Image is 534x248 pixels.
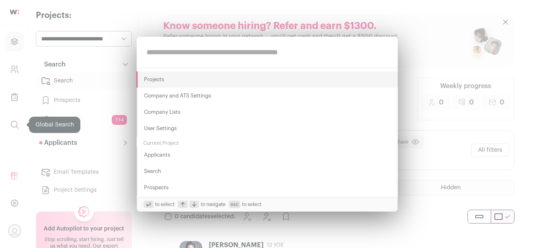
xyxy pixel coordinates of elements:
[137,71,398,88] button: Projects
[229,201,240,208] span: esc
[229,201,261,208] span: to select
[137,179,398,196] button: Prospects
[178,201,226,208] span: to navigate
[137,137,398,147] div: Current Project
[137,120,398,137] button: User Settings
[144,201,175,208] span: to select
[137,88,398,104] button: Company and ATS Settings
[137,147,398,163] button: Applicants
[137,163,398,179] button: Search
[137,104,398,120] button: Company Lists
